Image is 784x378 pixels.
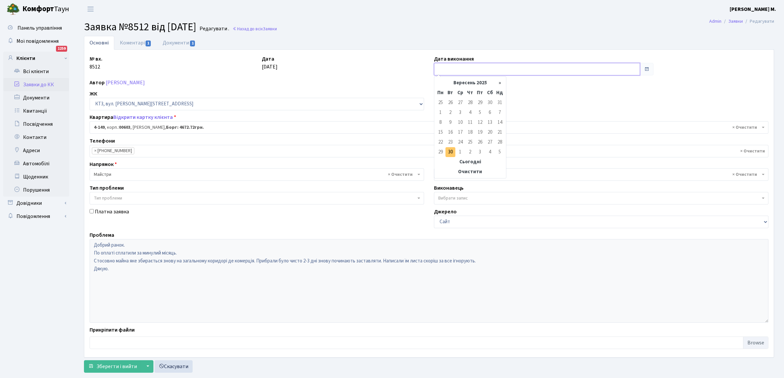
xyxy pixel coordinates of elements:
[475,127,485,137] td: 19
[90,79,105,87] label: Автор
[485,88,495,98] th: Сб
[84,19,196,35] span: Заявка №8512 від [DATE]
[3,197,69,210] a: Довідники
[3,35,69,48] a: Мої повідомлення1259
[436,88,446,98] th: Пн
[262,55,274,63] label: Дата
[475,88,485,98] th: Пт
[485,147,495,157] td: 4
[436,118,446,127] td: 8
[146,40,151,46] span: 1
[94,171,416,178] span: Майстри
[495,88,505,98] th: Нд
[56,46,67,52] div: 1259
[436,127,446,137] td: 15
[90,121,769,134] span: <b>4-149</b>, корп.: <b>00603</b>, Денисюк Ігор Борисович, <b>Борг: 4672.72грн.</b>
[94,148,96,154] span: ×
[90,184,124,192] label: Тип проблеми
[434,208,457,216] label: Джерело
[495,78,505,88] th: »
[730,5,776,13] a: [PERSON_NAME] М.
[455,137,465,147] td: 24
[90,160,117,168] label: Напрямок
[3,91,69,104] a: Документи
[3,118,69,131] a: Посвідчення
[446,108,455,118] td: 2
[465,137,475,147] td: 25
[96,363,137,370] span: Зберегти і вийти
[434,184,464,192] label: Виконавець
[475,98,485,108] td: 29
[455,118,465,127] td: 10
[119,124,130,131] b: 00603
[114,36,157,50] a: Коментарі
[3,131,69,144] a: Контакти
[388,171,413,178] span: Видалити всі елементи
[446,147,455,157] td: 30
[475,137,485,147] td: 26
[232,26,277,32] a: Назад до всіхЗаявки
[198,26,229,32] small: Редагувати .
[84,360,141,373] button: Зберегти і вийти
[446,137,455,147] td: 23
[94,195,122,202] span: Тип проблеми
[3,21,69,35] a: Панель управління
[3,170,69,183] a: Щоденник
[485,137,495,147] td: 27
[3,78,69,91] a: Заявки до КК
[495,108,505,118] td: 7
[84,36,114,50] a: Основні
[465,127,475,137] td: 18
[3,210,69,223] a: Повідомлення
[495,118,505,127] td: 14
[436,147,446,157] td: 29
[434,55,474,63] label: Дата виконання
[157,36,201,50] a: Документи
[257,55,429,75] div: [DATE]
[190,40,195,46] span: 1
[3,52,69,65] a: Клієнти
[732,171,757,178] span: Видалити всі елементи
[90,137,115,145] label: Телефони
[743,18,774,25] li: Редагувати
[7,3,20,16] img: logo.png
[740,148,765,154] span: Видалити всі елементи
[455,98,465,108] td: 27
[3,183,69,197] a: Порушення
[465,108,475,118] td: 4
[465,88,475,98] th: Чт
[446,118,455,127] td: 9
[90,231,114,239] label: Проблема
[3,144,69,157] a: Адреси
[730,6,776,13] b: [PERSON_NAME] М.
[709,18,721,25] a: Admin
[485,98,495,108] td: 30
[166,124,204,131] b: Борг: 4672.72грн.
[90,90,97,98] label: ЖК
[446,88,455,98] th: Вт
[728,18,743,25] a: Заявки
[85,55,257,75] div: 8512
[90,239,769,323] textarea: Добрий ранок. По оплаті сплатили за минулий місяць. Стосовно майна яке збирається знову на загаль...
[465,98,475,108] td: 28
[438,171,760,178] span: Шурубалко В.И.
[94,124,105,131] b: 4-149
[113,114,173,121] a: Відкрити картку клієнта
[3,104,69,118] a: Квитанції
[438,195,468,202] span: Вибрати запис
[436,167,505,177] th: Очистити
[485,127,495,137] td: 20
[434,168,769,181] span: Шурубалко В.И.
[436,137,446,147] td: 22
[455,88,465,98] th: Ср
[90,113,176,121] label: Квартира
[455,108,465,118] td: 3
[485,108,495,118] td: 6
[436,108,446,118] td: 1
[495,98,505,108] td: 31
[446,127,455,137] td: 16
[92,147,134,154] li: +380978268982
[95,208,129,216] label: Платна заявка
[455,127,465,137] td: 17
[495,127,505,137] td: 21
